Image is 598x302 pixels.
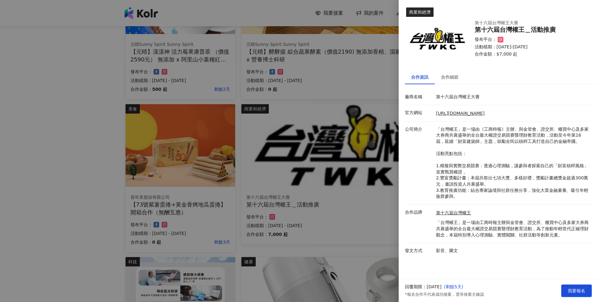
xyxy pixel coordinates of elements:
[406,7,468,70] img: 第十六屆台灣權王
[405,110,433,116] p: 官方網站
[411,74,429,80] div: 合作資訊
[475,51,584,57] p: 合作金額： $7,000 起
[436,248,589,254] p: 影音、圖文
[436,210,589,216] a: 第十六屆台灣權王
[436,126,589,200] p: 「台灣權王」是一場由《工商時報》主辦、與金管會、證交所、櫃買中心及多家大券商共襄盛舉的全台最大權證交易競賽暨理財教育活動，活動至今年第16屆，延續「財富建築師」主題，鼓勵全民以槓桿工具打造自己的...
[406,7,434,17] div: 商業和經濟
[568,288,585,293] span: 我要報名
[405,209,433,216] p: 合作品牌
[405,284,441,290] p: 回覆期限：[DATE]
[436,94,589,100] p: 第十六屆台灣權王大賽
[436,220,589,238] p: 「台灣權王」是一場由工商時報主辦與金管會、證交所、櫃買中心及多家大券商共襄盛舉的全台最大權證交易競賽暨理財教育活動，為了推動年輕世代正確理財觀念，本屆特別導入心理測驗、實體闖關、社群活動等創新元素。
[405,292,484,297] p: *報名合作不代表成功接案，需等候業主確認
[436,111,485,116] a: [URL][DOMAIN_NAME]
[405,94,433,100] p: 廠商名稱
[475,37,496,43] p: 發布平台：
[405,126,433,133] p: 公司簡介
[475,20,584,26] div: 第十六屆台灣權王大賽
[444,284,484,290] p: ( 剩餘5天 )
[475,26,584,33] div: 第十六屆台灣權王＿活動推廣
[405,248,433,254] p: 發文方式
[475,44,584,50] p: 活動檔期：[DATE]-[DATE]
[441,74,458,80] div: 合作細節
[561,285,592,297] button: 我要報名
